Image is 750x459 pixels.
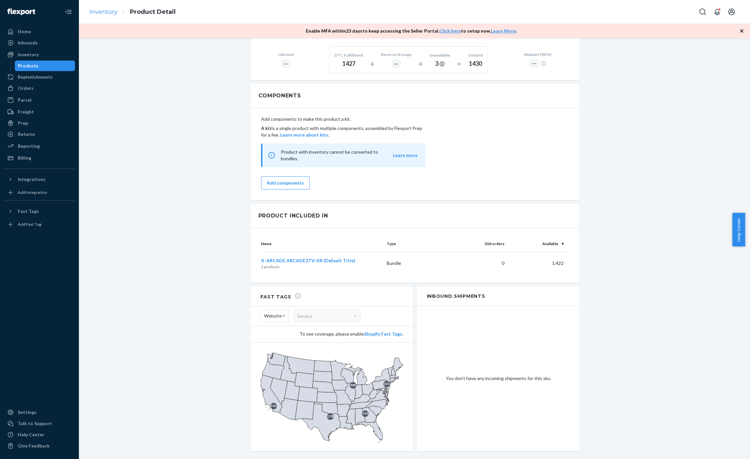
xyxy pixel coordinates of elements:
[264,310,282,321] span: Website
[18,131,35,138] div: Returns
[384,236,446,252] th: Type
[18,63,38,69] div: Products
[294,310,360,322] div: Service
[524,52,551,57] div: Walmart (WFS)
[278,52,294,57] div: Inbound
[15,61,75,71] a: Products
[446,252,507,275] td: 0
[711,5,724,18] button: Open notifications
[258,92,301,100] h2: Components
[18,39,38,46] div: Inbounds
[4,141,75,151] a: Reporting
[89,8,117,15] a: Inventory
[4,95,75,105] a: Parcel
[18,208,39,215] div: Fast Tags
[18,176,45,183] div: Integrations
[370,58,375,70] div: +
[4,38,75,48] a: Inbounds
[7,9,35,15] img: Flexport logo
[18,28,31,35] div: Home
[261,125,272,131] b: A kit
[4,429,75,440] a: Help Center
[4,107,75,117] a: Freight
[261,258,355,263] a: X-ARCADE ARCADE2TV-XR (Default Title)
[18,420,52,427] div: Talk to Support
[529,59,539,68] div: ―
[391,59,401,68] div: ―
[696,5,709,18] button: Open Search Box
[4,26,75,37] a: Home
[439,28,461,34] a: Click here
[732,213,745,246] button: Help Center
[18,51,39,58] div: Inventory
[18,120,28,126] div: Prep
[334,60,363,68] div: 1427
[280,132,329,138] button: Learn more about kits.
[260,331,403,337] div: To see coverage, please enable .
[364,331,402,337] a: Shopify Fast Tags
[4,49,75,60] a: Inventory
[507,252,569,275] td: 1,422
[130,8,176,15] a: Product Detail
[381,52,412,57] div: Reserve Storage
[261,143,425,167] div: Product with inventory cannot be converted to bundles.
[18,190,47,195] div: Add Integration
[429,60,450,68] div: 3
[393,152,418,159] button: Learn more
[62,5,75,18] button: Close Navigation
[418,58,423,70] div: +
[4,206,75,217] button: Fast Tags
[491,28,516,34] a: Learn More
[429,52,450,58] div: Unavailable
[18,443,50,449] div: Give Feedback
[18,143,40,149] div: Reporting
[18,155,31,161] div: Billing
[18,431,44,438] div: Help Center
[18,85,34,91] div: Orders
[281,59,291,68] div: ―
[261,116,425,167] div: Add components to make this product a kit.
[417,306,579,451] div: You don't have any incoming shipments for this sku
[18,409,36,416] div: Settings
[18,74,53,80] div: Replenishments
[261,264,381,269] p: 2 products
[4,72,75,82] a: Replenishments
[261,125,425,138] p: is a single product with multiple components, assembled by Flexport Prep for a fee.
[4,153,75,163] a: Billing
[4,118,75,128] a: Prep
[4,418,75,429] a: Talk to Support
[446,236,507,252] th: 30d orders
[468,52,483,58] div: Onhand
[457,58,462,70] div: =
[4,441,75,451] button: Give Feedback
[4,174,75,185] button: Integrations
[4,219,75,230] a: Add Fast Tag
[4,407,75,418] a: Settings
[468,60,483,68] div: 1430
[18,109,34,115] div: Freight
[84,2,181,22] ol: breadcrumbs
[261,176,310,190] button: Add components
[384,252,446,275] td: Bundle
[4,129,75,140] a: Returns
[260,293,301,300] h2: Fast Tags
[258,212,328,220] h2: Product Included In
[18,221,41,227] div: Add Fast Tag
[4,83,75,93] a: Orders
[417,287,579,306] h2: Inbound Shipments
[4,187,75,198] a: Add Integration
[507,236,569,252] th: Available
[306,28,517,34] p: Enable MFA within 23 days to keep accessing the Seller Portal. to setup now. .
[334,52,363,58] div: DTC Fulfillment
[18,97,32,103] div: Parcel
[725,5,738,18] button: Open account menu
[261,236,384,252] th: Name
